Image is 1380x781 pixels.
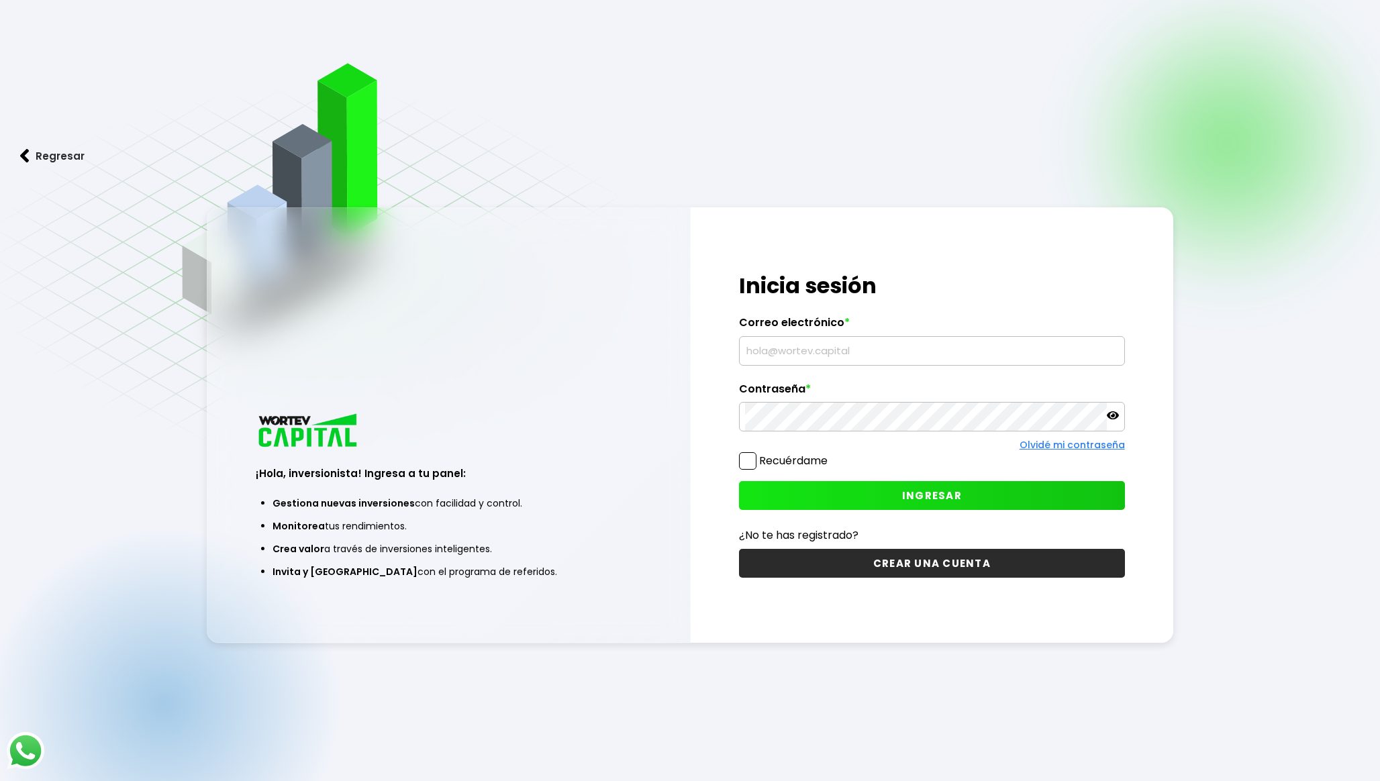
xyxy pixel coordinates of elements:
label: Recuérdame [759,453,828,468]
span: Invita y [GEOGRAPHIC_DATA] [273,565,417,578]
span: Monitorea [273,519,325,533]
li: con el programa de referidos. [273,560,625,583]
img: logos_whatsapp-icon.242b2217.svg [7,732,44,770]
input: hola@wortev.capital [745,337,1119,365]
img: flecha izquierda [20,149,30,163]
button: CREAR UNA CUENTA [739,549,1125,578]
li: con facilidad y control. [273,492,625,515]
span: Gestiona nuevas inversiones [273,497,415,510]
a: ¿No te has registrado?CREAR UNA CUENTA [739,527,1125,578]
span: Crea valor [273,542,324,556]
span: INGRESAR [902,488,962,503]
label: Correo electrónico [739,316,1125,336]
li: a través de inversiones inteligentes. [273,537,625,560]
p: ¿No te has registrado? [739,527,1125,543]
li: tus rendimientos. [273,515,625,537]
h3: ¡Hola, inversionista! Ingresa a tu panel: [256,466,642,481]
label: Contraseña [739,382,1125,403]
h1: Inicia sesión [739,270,1125,302]
img: logo_wortev_capital [256,412,362,452]
button: INGRESAR [739,481,1125,510]
a: Olvidé mi contraseña [1020,438,1125,452]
